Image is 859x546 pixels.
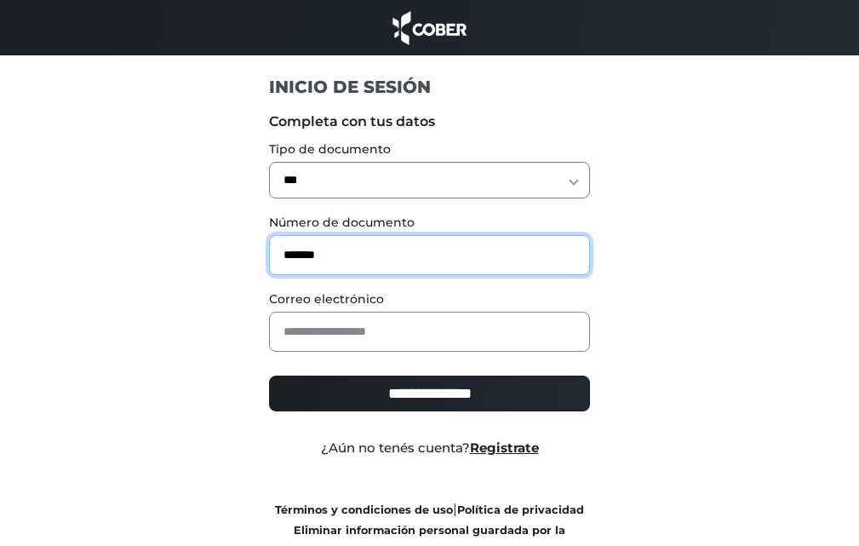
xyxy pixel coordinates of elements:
[275,503,453,516] a: Términos y condiciones de uso
[470,440,539,456] a: Registrate
[256,439,603,458] div: ¿Aún no tenés cuenta?
[269,290,590,308] label: Correo electrónico
[457,503,584,516] a: Política de privacidad
[388,9,472,47] img: cober_marca.png
[269,112,590,132] label: Completa con tus datos
[269,76,590,98] h1: INICIO DE SESIÓN
[269,214,590,232] label: Número de documento
[269,141,590,158] label: Tipo de documento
